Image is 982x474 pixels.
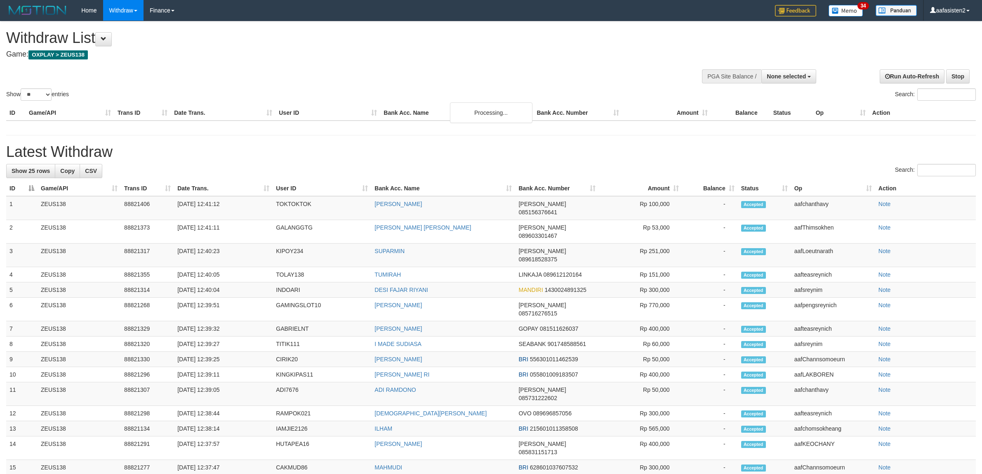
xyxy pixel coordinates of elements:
a: [PERSON_NAME] [374,356,422,363]
span: Accepted [741,201,766,208]
span: GOPAY [518,325,538,332]
a: Note [878,356,891,363]
span: Copy 085831151713 to clipboard [518,449,557,455]
a: Show 25 rows [6,164,55,178]
a: ADI RAMDONO [374,386,416,393]
td: ZEUS138 [38,267,121,282]
td: Rp 53,000 [599,220,682,244]
a: Note [878,425,891,432]
td: CIRIK20 [273,352,371,367]
span: Copy 085731222602 to clipboard [518,395,557,401]
span: [PERSON_NAME] [518,386,566,393]
td: Rp 400,000 [599,321,682,337]
span: Copy 1430024891325 to clipboard [545,287,586,293]
span: OXPLAY > ZEUS138 [28,50,88,59]
td: [DATE] 12:39:05 [174,382,273,406]
td: - [682,282,738,298]
td: aafChannsomoeurn [791,352,875,367]
select: Showentries [21,88,52,101]
td: - [682,244,738,267]
td: Rp 50,000 [599,382,682,406]
th: Game/API [26,105,114,121]
span: Copy 089696857056 to clipboard [533,410,572,417]
td: 14 [6,436,38,460]
td: ZEUS138 [38,321,121,337]
span: BRI [518,464,528,471]
span: Accepted [741,387,766,394]
td: 11 [6,382,38,406]
td: ZEUS138 [38,282,121,298]
span: CSV [85,168,97,174]
td: - [682,421,738,436]
td: aafLoeutnarath [791,244,875,267]
td: KIPOY234 [273,244,371,267]
th: Status [770,105,812,121]
span: [PERSON_NAME] [518,224,566,231]
span: Accepted [741,426,766,433]
td: 9 [6,352,38,367]
span: OVO [518,410,531,417]
td: 4 [6,267,38,282]
th: User ID [276,105,380,121]
a: Note [878,271,891,278]
span: Copy 089612120164 to clipboard [543,271,582,278]
span: Copy 901748588561 to clipboard [548,341,586,347]
span: Accepted [741,272,766,279]
td: 1 [6,196,38,220]
td: HUTAPEA16 [273,436,371,460]
h1: Latest Withdraw [6,144,976,160]
span: SEABANK [518,341,546,347]
a: Run Auto-Refresh [880,69,944,83]
td: aafThimsokhen [791,220,875,244]
td: [DATE] 12:41:12 [174,196,273,220]
th: Amount [622,105,711,121]
span: None selected [767,73,806,80]
td: aafLAKBOREN [791,367,875,382]
td: TITIK111 [273,337,371,352]
td: [DATE] 12:39:11 [174,367,273,382]
span: [PERSON_NAME] [518,441,566,447]
td: ADI7676 [273,382,371,406]
a: Note [878,341,891,347]
th: Date Trans. [171,105,276,121]
td: - [682,196,738,220]
td: ZEUS138 [38,436,121,460]
td: Rp 151,000 [599,267,682,282]
td: 13 [6,421,38,436]
td: ZEUS138 [38,406,121,421]
td: 88821296 [121,367,174,382]
span: [PERSON_NAME] [518,201,566,207]
img: panduan.png [876,5,917,16]
th: Game/API: activate to sort column ascending [38,181,121,196]
th: ID [6,105,26,121]
th: Bank Acc. Name [380,105,533,121]
th: Bank Acc. Name: activate to sort column ascending [371,181,515,196]
span: Copy 628601037607532 to clipboard [530,464,578,471]
span: [PERSON_NAME] [518,302,566,308]
a: I MADE SUDIASA [374,341,422,347]
td: - [682,352,738,367]
span: Accepted [741,287,766,294]
td: ZEUS138 [38,298,121,321]
td: [DATE] 12:39:32 [174,321,273,337]
td: Rp 300,000 [599,282,682,298]
td: Rp 400,000 [599,367,682,382]
td: ZEUS138 [38,196,121,220]
td: INDOARI [273,282,371,298]
td: KINGKIPAS11 [273,367,371,382]
a: Copy [55,164,80,178]
td: 88821355 [121,267,174,282]
a: Note [878,325,891,332]
td: - [682,382,738,406]
td: [DATE] 12:41:11 [174,220,273,244]
a: ILHAM [374,425,392,432]
span: Copy 081511626037 to clipboard [540,325,578,332]
td: ZEUS138 [38,382,121,406]
span: Accepted [741,248,766,255]
th: Date Trans.: activate to sort column ascending [174,181,273,196]
td: 10 [6,367,38,382]
td: ZEUS138 [38,421,121,436]
a: [PERSON_NAME] [PERSON_NAME] [374,224,471,231]
td: - [682,406,738,421]
td: GAMINGSLOT10 [273,298,371,321]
